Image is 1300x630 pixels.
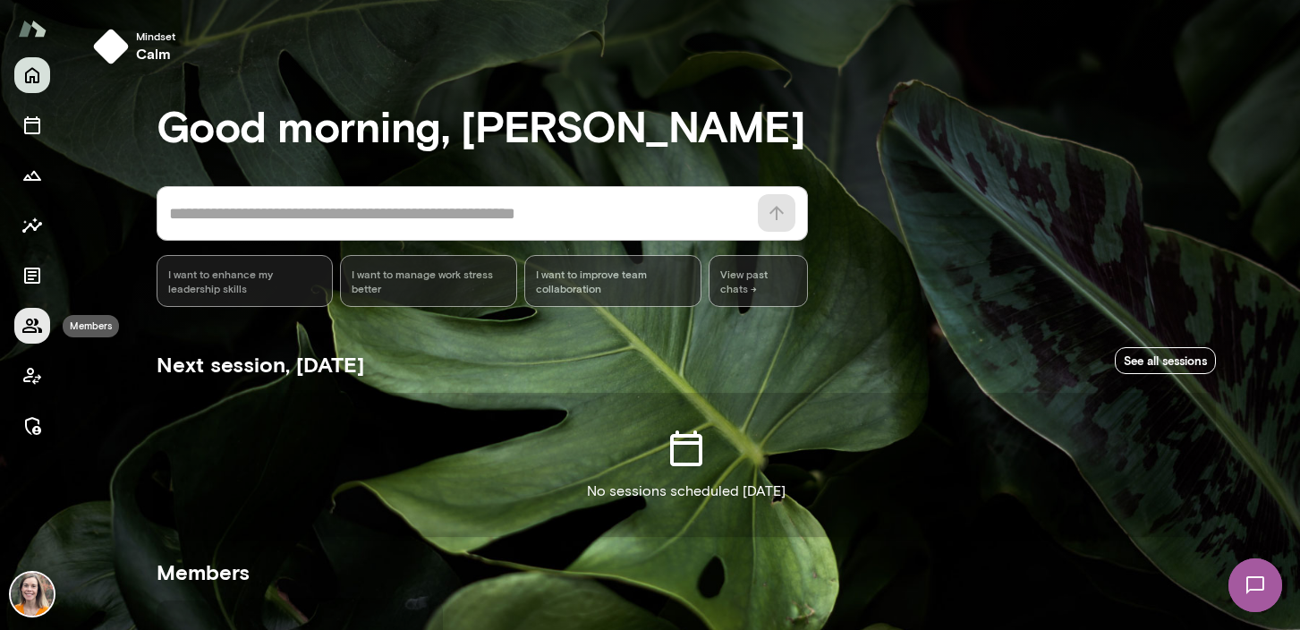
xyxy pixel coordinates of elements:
[14,258,50,294] button: Documents
[14,208,50,243] button: Insights
[86,21,190,72] button: Mindsetcalm
[14,157,50,193] button: Growth Plan
[14,107,50,143] button: Sessions
[587,481,786,502] p: No sessions scheduled [DATE]
[14,358,50,394] button: Client app
[63,315,119,337] div: Members
[14,308,50,344] button: Members
[93,29,129,64] img: mindset
[18,12,47,46] img: Mento
[11,573,54,616] img: Carrie Kelly
[157,255,334,307] div: I want to enhance my leadership skills
[14,57,50,93] button: Home
[709,255,808,307] span: View past chats ->
[168,267,322,295] span: I want to enhance my leadership skills
[14,408,50,444] button: Manage
[136,29,175,43] span: Mindset
[524,255,701,307] div: I want to improve team collaboration
[157,558,1216,586] h5: Members
[352,267,506,295] span: I want to manage work stress better
[340,255,517,307] div: I want to manage work stress better
[136,43,175,64] h6: calm
[157,100,1216,150] h3: Good morning, [PERSON_NAME]
[536,267,690,295] span: I want to improve team collaboration
[157,350,364,379] h5: Next session, [DATE]
[1115,347,1216,375] a: See all sessions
